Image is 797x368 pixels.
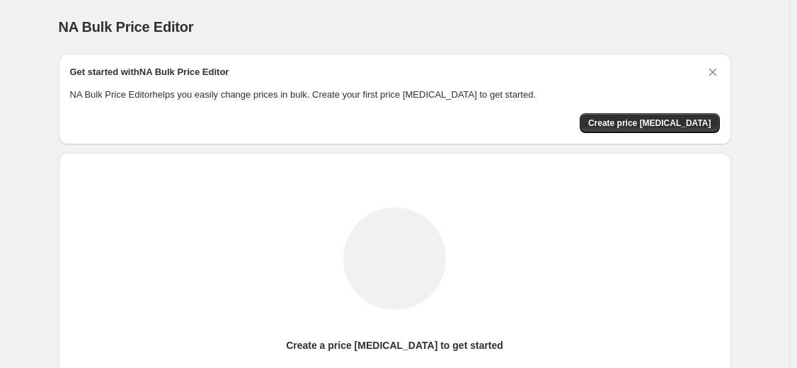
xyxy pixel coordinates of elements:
[588,117,711,129] span: Create price [MEDICAL_DATA]
[70,65,229,79] h2: Get started with NA Bulk Price Editor
[286,338,503,352] p: Create a price [MEDICAL_DATA] to get started
[580,113,720,133] button: Create price change job
[59,19,194,35] span: NA Bulk Price Editor
[706,65,720,79] button: Dismiss card
[70,88,720,102] p: NA Bulk Price Editor helps you easily change prices in bulk. Create your first price [MEDICAL_DAT...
